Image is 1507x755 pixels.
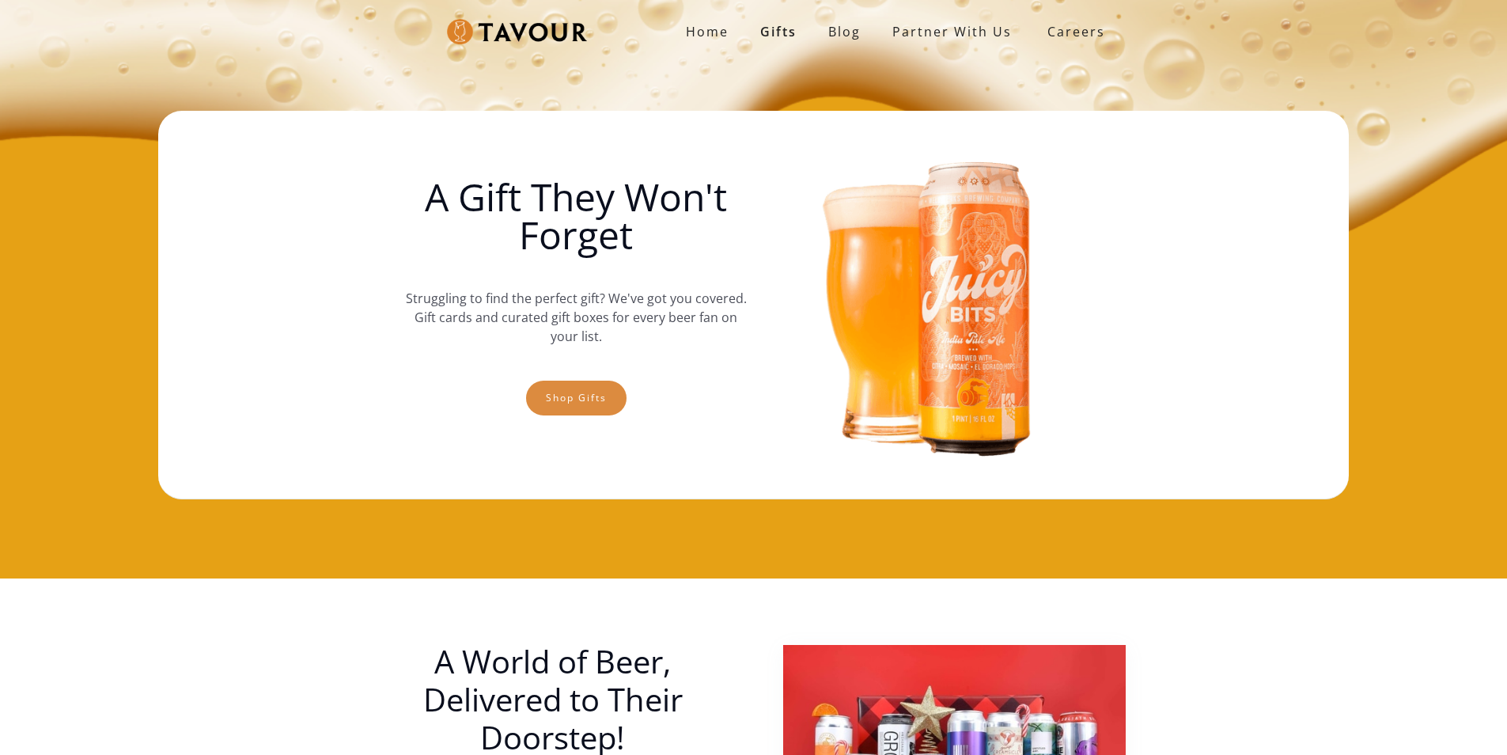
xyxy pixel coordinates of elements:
a: Home [670,16,744,47]
a: Blog [812,16,877,47]
h1: A Gift They Won't Forget [405,178,747,254]
p: Struggling to find the perfect gift? We've got you covered. Gift cards and curated gift boxes for... [405,273,747,362]
a: Gifts [744,16,812,47]
strong: Careers [1047,16,1105,47]
a: Shop gifts [526,381,627,415]
a: Careers [1028,9,1117,54]
strong: Home [686,23,729,40]
a: partner with us [877,16,1028,47]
